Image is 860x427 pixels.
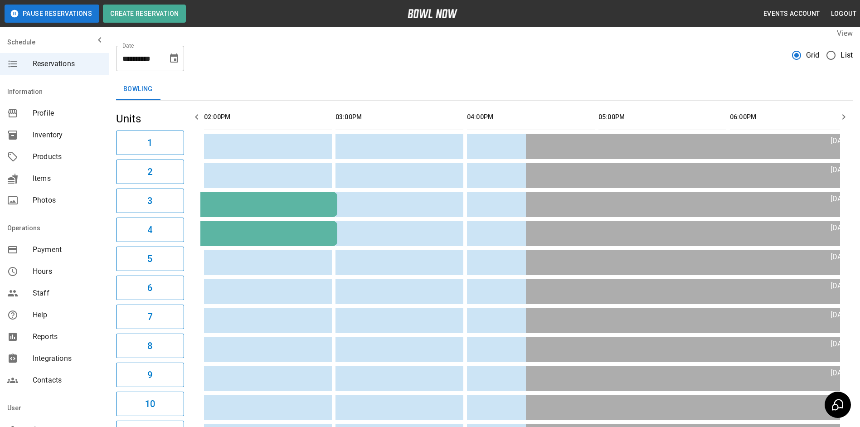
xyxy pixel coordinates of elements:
[116,112,184,126] h5: Units
[83,199,330,210] div: [PERSON_NAME]
[147,339,152,353] h6: 8
[5,5,99,23] button: Pause Reservations
[33,130,102,141] span: Inventory
[145,397,155,411] h6: 10
[116,78,160,100] button: Bowling
[147,368,152,382] h6: 9
[116,189,184,213] button: 3
[33,244,102,255] span: Payment
[33,375,102,386] span: Contacts
[147,252,152,266] h6: 5
[83,228,330,239] div: [PERSON_NAME]
[103,5,186,23] button: Create Reservation
[33,310,102,320] span: Help
[837,29,853,38] label: View
[116,131,184,155] button: 1
[147,165,152,179] h6: 2
[33,353,102,364] span: Integrations
[116,78,853,100] div: inventory tabs
[33,331,102,342] span: Reports
[147,310,152,324] h6: 7
[147,223,152,237] h6: 4
[116,363,184,387] button: 9
[806,50,820,61] span: Grid
[165,49,183,68] button: Choose date, selected date is Oct 10, 2025
[116,247,184,271] button: 5
[33,108,102,119] span: Profile
[147,281,152,295] h6: 6
[116,305,184,329] button: 7
[33,173,102,184] span: Items
[33,58,102,69] span: Reservations
[760,5,824,22] button: Events Account
[841,50,853,61] span: List
[116,392,184,416] button: 10
[827,5,860,22] button: Logout
[33,288,102,299] span: Staff
[116,276,184,300] button: 6
[116,160,184,184] button: 2
[147,194,152,208] h6: 3
[116,334,184,358] button: 8
[147,136,152,150] h6: 1
[33,195,102,206] span: Photos
[33,266,102,277] span: Hours
[408,9,457,18] img: logo
[33,151,102,162] span: Products
[116,218,184,242] button: 4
